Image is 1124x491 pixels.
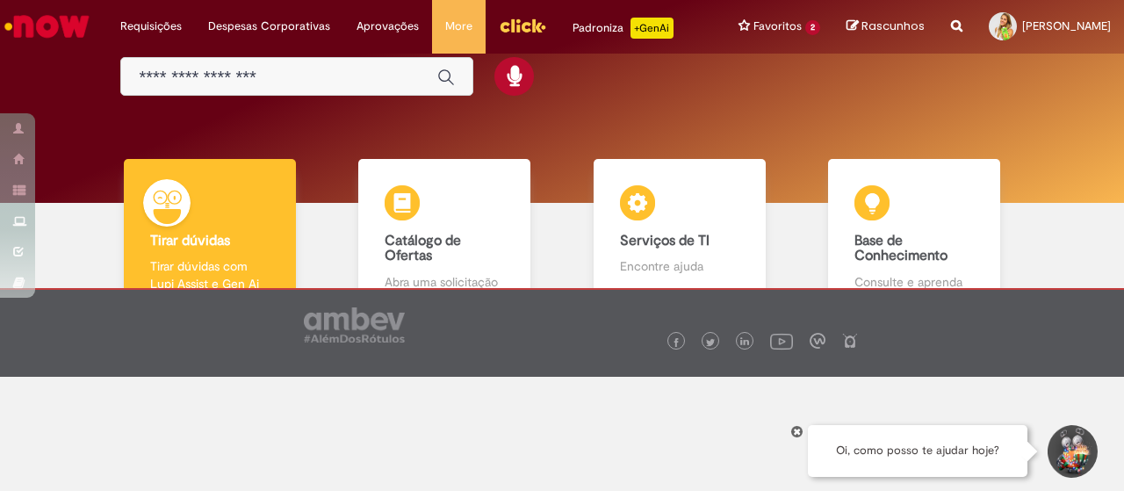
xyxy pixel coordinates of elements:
p: +GenAi [630,18,674,39]
button: Iniciar Conversa de Suporte [1045,425,1098,478]
img: logo_footer_ambev_rotulo_gray.png [304,307,405,343]
img: logo_footer_naosei.png [842,333,858,349]
a: Tirar dúvidas Tirar dúvidas com Lupi Assist e Gen Ai [92,159,328,311]
p: Consulte e aprenda [854,273,974,291]
img: logo_footer_youtube.png [770,329,793,352]
b: Tirar dúvidas [150,232,230,249]
a: Catálogo de Ofertas Abra uma solicitação [328,159,563,311]
p: Encontre ajuda [620,257,739,275]
b: Base de Conhecimento [854,232,947,265]
span: [PERSON_NAME] [1022,18,1111,33]
img: logo_footer_twitter.png [706,338,715,347]
img: click_logo_yellow_360x200.png [499,12,546,39]
img: ServiceNow [2,9,92,44]
b: Catálogo de Ofertas [385,232,461,265]
span: Aprovações [357,18,419,35]
span: 2 [805,20,820,35]
img: logo_footer_workplace.png [810,333,825,349]
a: Base de Conhecimento Consulte e aprenda [797,159,1033,311]
a: Rascunhos [847,18,925,35]
span: Despesas Corporativas [208,18,330,35]
div: Padroniza [573,18,674,39]
img: logo_footer_facebook.png [672,338,681,347]
span: More [445,18,472,35]
span: Favoritos [753,18,802,35]
p: Abra uma solicitação [385,273,504,291]
b: Serviços de TI [620,232,710,249]
span: Rascunhos [861,18,925,34]
span: Requisições [120,18,182,35]
a: Serviços de TI Encontre ajuda [562,159,797,311]
div: Oi, como posso te ajudar hoje? [808,425,1027,477]
img: logo_footer_linkedin.png [740,337,749,348]
p: Tirar dúvidas com Lupi Assist e Gen Ai [150,257,270,292]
